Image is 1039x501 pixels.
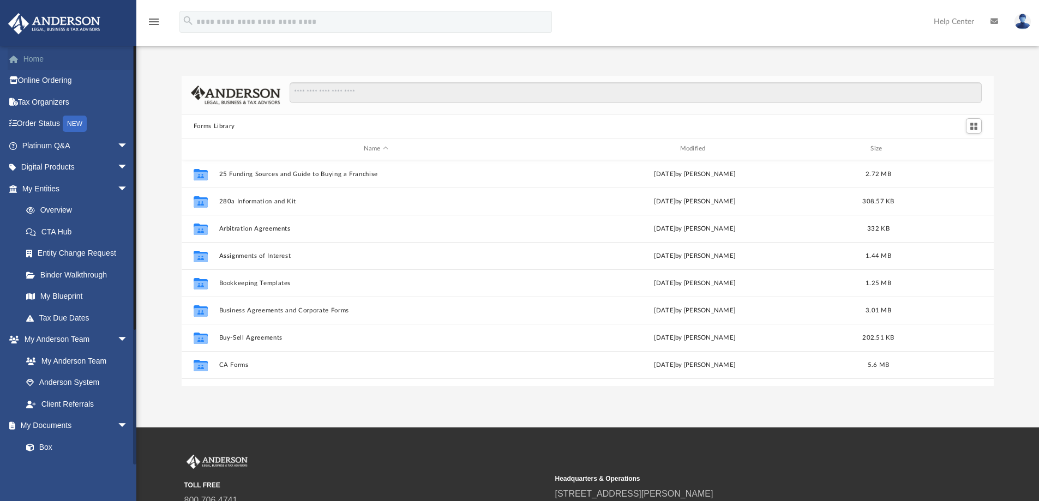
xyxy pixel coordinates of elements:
span: arrow_drop_down [117,178,139,200]
span: 2.72 MB [866,171,891,177]
div: Size [856,144,900,154]
button: Assignments of Interest [219,252,533,259]
span: 202.51 KB [862,334,894,340]
div: Name [218,144,532,154]
span: 1.25 MB [866,280,891,286]
div: [DATE] by [PERSON_NAME] [538,305,852,315]
a: Client Referrals [15,393,139,415]
a: My Blueprint [15,286,139,307]
img: User Pic [1014,14,1031,29]
span: 308.57 KB [862,198,894,204]
button: 25 Funding Sources and Guide to Buying a Franchise [219,171,533,178]
a: Tax Due Dates [15,307,145,329]
button: Bookkeeping Templates [219,280,533,287]
button: Buy-Sell Agreements [219,334,533,341]
a: Online Ordering [8,70,145,92]
input: Search files and folders [290,82,982,103]
a: Overview [15,200,145,221]
a: Order StatusNEW [8,113,145,135]
i: menu [147,15,160,28]
img: Anderson Advisors Platinum Portal [184,455,250,469]
button: 280a Information and Kit [219,198,533,205]
button: CA Forms [219,361,533,369]
a: Home [8,48,145,70]
a: My Anderson Teamarrow_drop_down [8,329,139,351]
span: 1.44 MB [866,252,891,258]
span: arrow_drop_down [117,156,139,179]
div: grid [182,160,994,386]
button: Business Agreements and Corporate Forms [219,307,533,314]
a: Binder Walkthrough [15,264,145,286]
a: Box [15,436,134,458]
span: 5.6 MB [867,361,889,367]
a: Tax Organizers [8,91,145,113]
span: 3.01 MB [866,307,891,313]
a: CTA Hub [15,221,145,243]
small: Headquarters & Operations [555,474,918,484]
div: id [905,144,981,154]
a: My Entitiesarrow_drop_down [8,178,145,200]
small: TOLL FREE [184,480,548,490]
div: [DATE] by [PERSON_NAME] [538,251,852,261]
img: Anderson Advisors Platinum Portal [5,13,104,34]
span: arrow_drop_down [117,135,139,157]
div: Modified [537,144,851,154]
button: Arbitration Agreements [219,225,533,232]
div: [DATE] by [PERSON_NAME] [538,224,852,233]
div: id [187,144,214,154]
i: search [182,15,194,27]
button: Forms Library [194,122,235,131]
button: Switch to Grid View [966,118,982,134]
a: [STREET_ADDRESS][PERSON_NAME] [555,489,713,498]
span: arrow_drop_down [117,415,139,437]
a: Digital Productsarrow_drop_down [8,156,145,178]
div: [DATE] by [PERSON_NAME] [538,169,852,179]
span: arrow_drop_down [117,329,139,351]
div: [DATE] by [PERSON_NAME] [538,196,852,206]
a: menu [147,21,160,28]
div: [DATE] by [PERSON_NAME] [538,333,852,342]
a: My Documentsarrow_drop_down [8,415,139,437]
a: Platinum Q&Aarrow_drop_down [8,135,145,156]
a: My Anderson Team [15,350,134,372]
div: NEW [63,116,87,132]
div: [DATE] by [PERSON_NAME] [538,360,852,370]
span: 332 KB [867,225,890,231]
a: Anderson System [15,372,139,394]
a: Meeting Minutes [15,458,139,480]
a: Entity Change Request [15,243,145,264]
div: [DATE] by [PERSON_NAME] [538,278,852,288]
